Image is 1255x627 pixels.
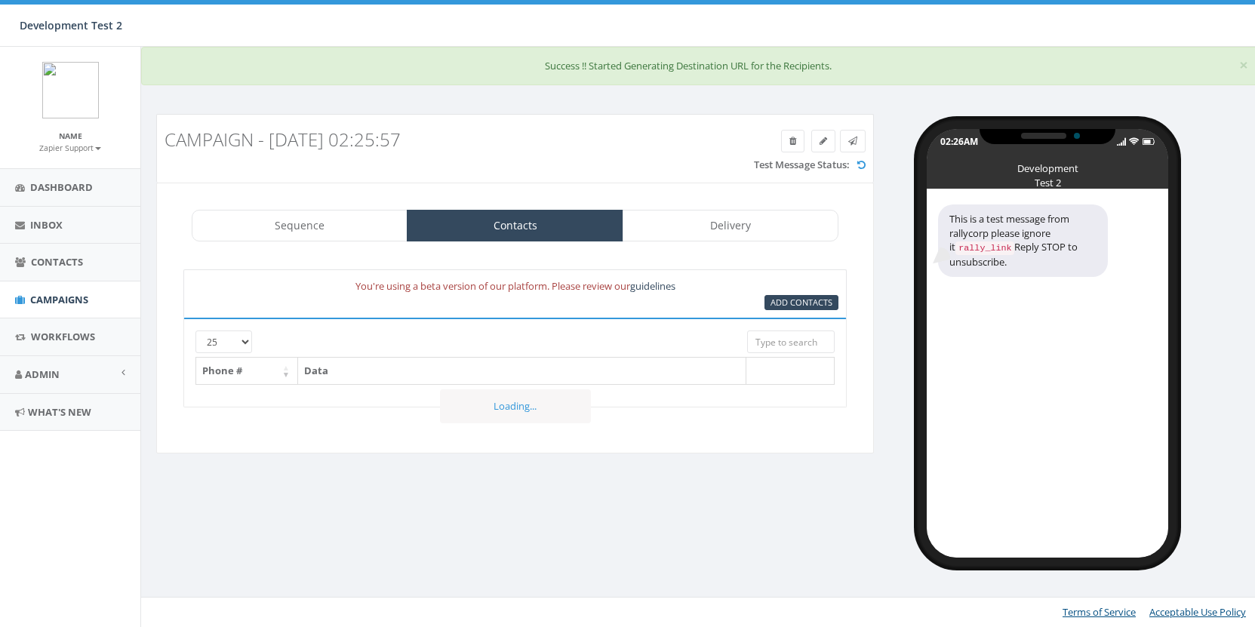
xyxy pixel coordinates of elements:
a: Sequence [192,210,408,241]
small: Name [59,131,82,141]
h3: Campaign - [DATE] 02:25:57 [165,130,684,149]
span: Development Test 2 [20,18,122,32]
span: Contacts [31,255,83,269]
div: Loading... [440,389,591,423]
label: Test Message Status: [754,158,850,172]
span: Campaigns [30,293,88,306]
th: Phone # [196,358,298,384]
span: Add Contacts [771,297,832,308]
a: Zapier Support [39,140,101,154]
div: This is a test message from rallycorp please ignore it Reply STOP to unsubscribe. [938,204,1108,276]
a: Contacts [407,210,623,241]
div: You're using a beta version of our platform. Please review our [180,278,850,295]
span: CSV files only [771,297,832,308]
span: × [1239,54,1248,75]
th: Data [298,358,746,384]
span: Send Test Message [848,134,857,147]
span: Workflows [31,330,95,343]
a: Delivery [623,210,838,241]
span: Dashboard [30,180,93,194]
span: Inbox [30,218,63,232]
div: 02:26AM [940,135,978,148]
div: Development Test 2 [1010,161,1085,169]
code: rally_link [955,241,1014,255]
a: guidelines [630,279,675,293]
a: Acceptable Use Policy [1149,605,1246,619]
a: Add Contacts [764,295,838,311]
span: What's New [28,405,91,419]
small: Zapier Support [39,143,101,153]
span: Delete Campaign [789,134,796,147]
a: Terms of Service [1063,605,1136,619]
span: Edit Campaign [820,134,827,147]
img: logo.png [42,62,99,118]
span: Admin [25,367,60,381]
input: Type to search [747,330,835,353]
button: Close [1239,57,1248,73]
